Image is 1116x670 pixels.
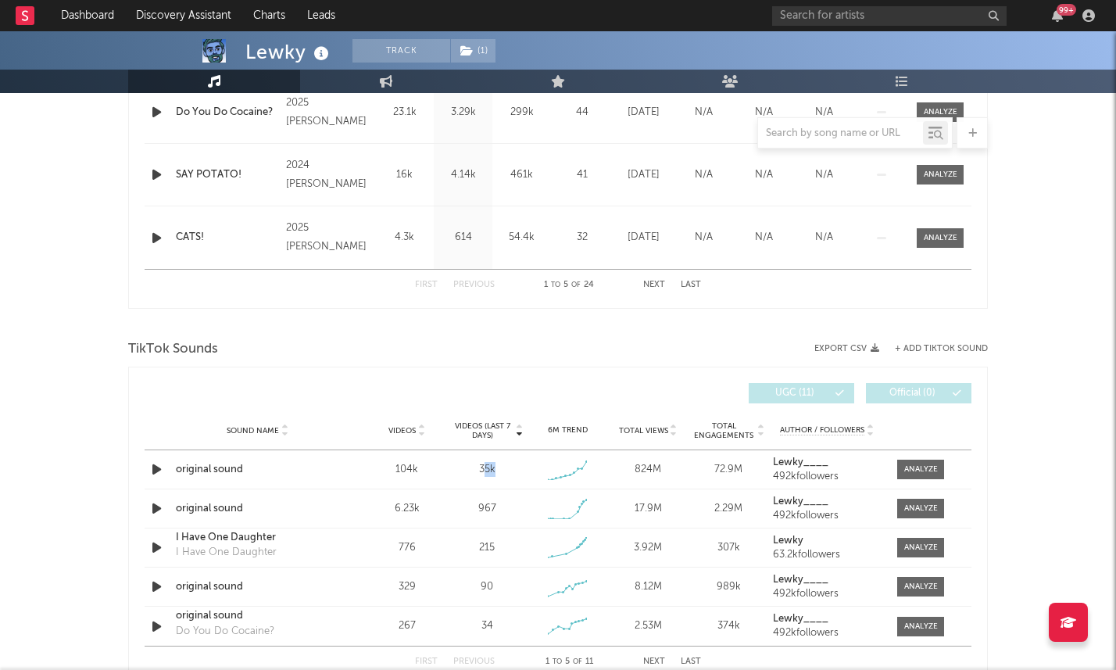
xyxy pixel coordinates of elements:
[773,575,828,585] strong: Lewky____
[617,105,670,120] div: [DATE]
[692,462,765,478] div: 72.9M
[876,389,948,398] span: Official ( 0 )
[555,167,610,183] div: 41
[773,457,882,468] a: Lewky____
[692,421,756,440] span: Total Engagements
[1057,4,1076,16] div: 99 +
[612,618,685,634] div: 2.53M
[738,230,790,245] div: N/A
[678,167,730,183] div: N/A
[451,39,495,63] button: (1)
[176,462,339,478] a: original sound
[451,421,514,440] span: Videos (last 7 days)
[481,618,493,634] div: 34
[286,219,371,256] div: 2025 [PERSON_NAME]
[814,344,879,353] button: Export CSV
[176,608,339,624] a: original sound
[555,230,610,245] div: 32
[496,167,547,183] div: 461k
[450,39,496,63] span: ( 1 )
[773,457,828,468] strong: Lewky____
[479,540,495,556] div: 215
[758,127,923,140] input: Search by song name or URL
[573,658,582,665] span: of
[738,105,790,120] div: N/A
[370,579,443,595] div: 329
[780,425,864,435] span: Author / Followers
[1052,9,1063,22] button: 99+
[176,167,278,183] a: SAY POTATO!
[798,105,850,120] div: N/A
[176,545,277,561] div: I Have One Daughter
[798,167,850,183] div: N/A
[773,536,803,546] strong: Lewky
[773,550,882,561] div: 63.2k followers
[286,94,371,131] div: 2025 [PERSON_NAME]
[895,345,988,353] button: + Add TikTok Sound
[617,230,670,245] div: [DATE]
[773,628,882,639] div: 492k followers
[176,579,339,595] div: original sound
[879,345,988,353] button: + Add TikTok Sound
[438,167,488,183] div: 4.14k
[681,657,701,666] button: Last
[692,501,765,517] div: 2.29M
[692,540,765,556] div: 307k
[759,389,831,398] span: UGC ( 11 )
[571,281,581,288] span: of
[478,501,496,517] div: 967
[612,462,685,478] div: 824M
[692,618,765,634] div: 374k
[128,340,218,359] span: TikTok Sounds
[176,105,278,120] a: Do You Do Cocaine?
[643,657,665,666] button: Next
[772,6,1007,26] input: Search for artists
[619,426,668,435] span: Total Views
[379,230,430,245] div: 4.3k
[738,167,790,183] div: N/A
[681,281,701,289] button: Last
[612,579,685,595] div: 8.12M
[551,281,560,288] span: to
[370,462,443,478] div: 104k
[370,618,443,634] div: 267
[555,105,610,120] div: 44
[617,167,670,183] div: [DATE]
[481,579,493,595] div: 90
[798,230,850,245] div: N/A
[773,536,882,546] a: Lewky
[176,530,339,546] a: I Have One Daughter
[388,426,416,435] span: Videos
[370,540,443,556] div: 776
[692,579,765,595] div: 989k
[773,496,882,507] a: Lewky____
[612,501,685,517] div: 17.9M
[773,471,882,482] div: 492k followers
[531,425,604,436] div: 6M Trend
[773,614,828,624] strong: Lewky____
[352,39,450,63] button: Track
[678,230,730,245] div: N/A
[526,276,612,295] div: 1 5 24
[773,496,828,507] strong: Lewky____
[245,39,333,65] div: Lewky
[496,105,547,120] div: 299k
[176,501,339,517] a: original sound
[773,511,882,521] div: 492k followers
[379,167,430,183] div: 16k
[415,281,438,289] button: First
[438,230,488,245] div: 614
[176,230,278,245] div: CATS!
[749,383,854,403] button: UGC(11)
[227,426,279,435] span: Sound Name
[479,462,495,478] div: 35k
[866,383,971,403] button: Official(0)
[773,589,882,600] div: 492k followers
[286,156,371,194] div: 2024 [PERSON_NAME]
[438,105,488,120] div: 3.29k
